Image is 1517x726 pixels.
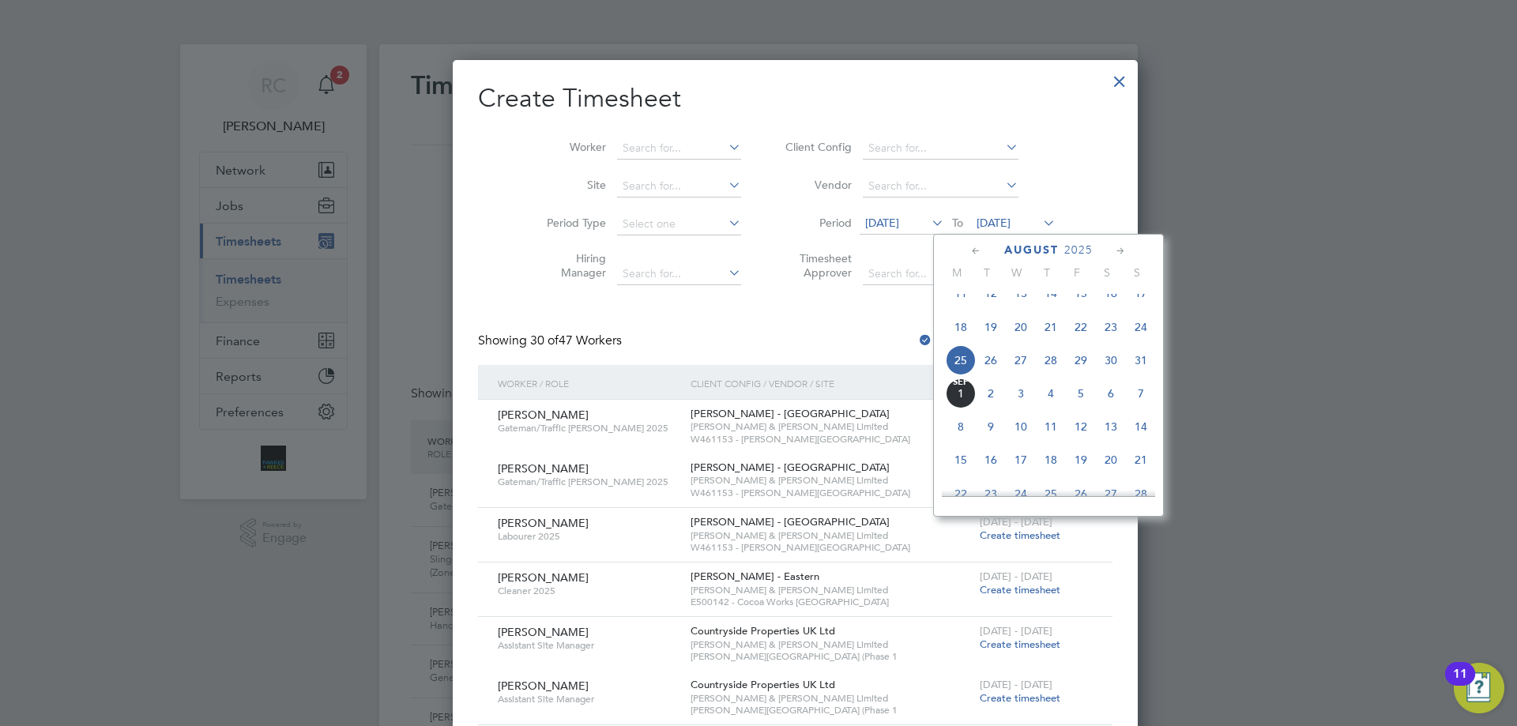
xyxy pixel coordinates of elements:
[946,412,976,442] span: 8
[687,365,976,401] div: Client Config / Vendor / Site
[617,137,741,160] input: Search for...
[691,487,972,499] span: W461153 - [PERSON_NAME][GEOGRAPHIC_DATA]
[530,333,622,348] span: 47 Workers
[691,650,972,663] span: [PERSON_NAME][GEOGRAPHIC_DATA] (Phase 1
[498,530,679,543] span: Labourer 2025
[976,445,1006,475] span: 16
[498,679,589,693] span: [PERSON_NAME]
[947,213,968,233] span: To
[1126,479,1156,509] span: 28
[1066,278,1096,308] span: 15
[530,333,559,348] span: 30 of
[781,216,852,230] label: Period
[1066,479,1096,509] span: 26
[498,625,589,639] span: [PERSON_NAME]
[691,433,972,446] span: W461153 - [PERSON_NAME][GEOGRAPHIC_DATA]
[976,412,1006,442] span: 9
[1096,412,1126,442] span: 13
[535,251,606,280] label: Hiring Manager
[1066,412,1096,442] span: 12
[498,693,679,705] span: Assistant Site Manager
[1036,479,1066,509] span: 25
[691,474,972,487] span: [PERSON_NAME] & [PERSON_NAME] Limited
[946,278,976,308] span: 11
[946,378,976,386] span: Sep
[946,479,976,509] span: 22
[1126,445,1156,475] span: 21
[498,408,589,422] span: [PERSON_NAME]
[691,515,890,529] span: [PERSON_NAME] - [GEOGRAPHIC_DATA]
[498,570,589,585] span: [PERSON_NAME]
[980,691,1060,705] span: Create timesheet
[1066,345,1096,375] span: 29
[976,345,1006,375] span: 26
[1092,265,1122,280] span: S
[1126,378,1156,408] span: 7
[1064,243,1093,257] span: 2025
[976,278,1006,308] span: 12
[498,585,679,597] span: Cleaner 2025
[1096,345,1126,375] span: 30
[976,378,1006,408] span: 2
[980,638,1060,651] span: Create timesheet
[494,365,687,401] div: Worker / Role
[977,216,1011,230] span: [DATE]
[946,312,976,342] span: 18
[498,639,679,652] span: Assistant Site Manager
[691,638,972,651] span: [PERSON_NAME] & [PERSON_NAME] Limited
[691,420,972,433] span: [PERSON_NAME] & [PERSON_NAME] Limited
[1066,378,1096,408] span: 5
[863,263,1018,285] input: Search for...
[691,461,890,474] span: [PERSON_NAME] - [GEOGRAPHIC_DATA]
[1006,479,1036,509] span: 24
[691,692,972,705] span: [PERSON_NAME] & [PERSON_NAME] Limited
[972,265,1002,280] span: T
[980,529,1060,542] span: Create timesheet
[1006,278,1036,308] span: 13
[781,251,852,280] label: Timesheet Approver
[1004,243,1059,257] span: August
[617,263,741,285] input: Search for...
[1126,312,1156,342] span: 24
[1096,278,1126,308] span: 16
[863,175,1018,197] input: Search for...
[691,584,972,596] span: [PERSON_NAME] & [PERSON_NAME] Limited
[863,137,1018,160] input: Search for...
[498,422,679,434] span: Gateman/Traffic [PERSON_NAME] 2025
[1036,312,1066,342] span: 21
[1036,412,1066,442] span: 11
[946,378,976,408] span: 1
[535,140,606,154] label: Worker
[1096,445,1126,475] span: 20
[1096,378,1126,408] span: 6
[617,175,741,197] input: Search for...
[1006,412,1036,442] span: 10
[980,678,1052,691] span: [DATE] - [DATE]
[917,333,1078,348] label: Hide created timesheets
[1032,265,1062,280] span: T
[478,333,625,349] div: Showing
[1006,445,1036,475] span: 17
[535,216,606,230] label: Period Type
[478,82,1112,115] h2: Create Timesheet
[498,476,679,488] span: Gateman/Traffic [PERSON_NAME] 2025
[1126,412,1156,442] span: 14
[1036,445,1066,475] span: 18
[946,345,976,375] span: 25
[781,140,852,154] label: Client Config
[691,678,835,691] span: Countryside Properties UK Ltd
[691,541,972,554] span: W461153 - [PERSON_NAME][GEOGRAPHIC_DATA]
[1036,345,1066,375] span: 28
[1066,445,1096,475] span: 19
[1122,265,1152,280] span: S
[535,178,606,192] label: Site
[976,479,1006,509] span: 23
[691,596,972,608] span: E500142 - Cocoa Works [GEOGRAPHIC_DATA]
[691,407,890,420] span: [PERSON_NAME] - [GEOGRAPHIC_DATA]
[1066,312,1096,342] span: 22
[1006,312,1036,342] span: 20
[946,445,976,475] span: 15
[691,704,972,717] span: [PERSON_NAME][GEOGRAPHIC_DATA] (Phase 1
[1006,378,1036,408] span: 3
[1036,278,1066,308] span: 14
